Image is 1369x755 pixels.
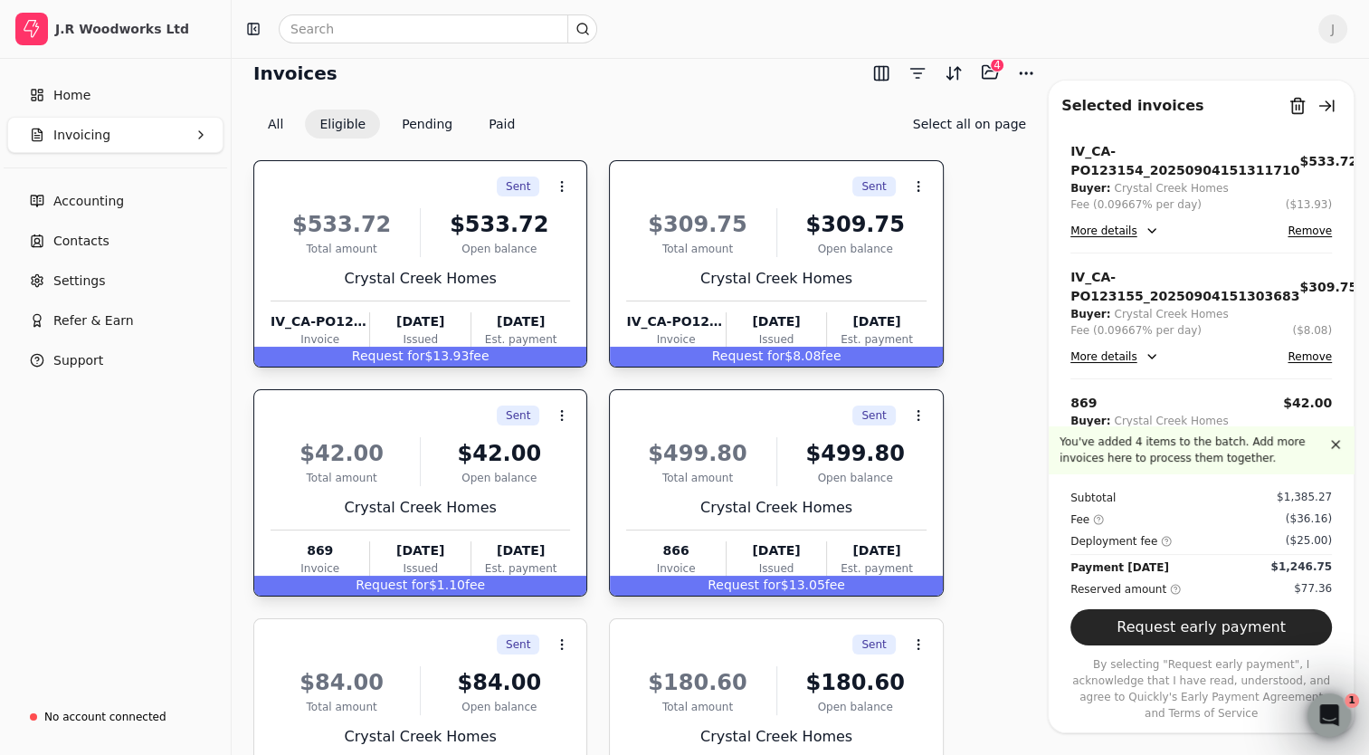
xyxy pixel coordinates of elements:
[53,272,105,291] span: Settings
[254,347,586,367] div: $13.93
[1114,180,1228,196] div: Crystal Creek Homes
[784,699,927,715] div: Open balance
[53,126,110,145] span: Invoicing
[1070,180,1110,196] div: Buyer:
[428,666,570,699] div: $84.00
[1318,14,1347,43] span: J
[1277,489,1332,505] div: $1,385.27
[827,560,926,577] div: Est. payment
[1286,196,1332,213] button: ($13.93)
[271,699,413,715] div: Total amount
[1299,152,1357,171] div: $533.72
[1070,394,1097,413] div: 869
[626,312,725,331] div: IV_CA-PO123155_20250904151303683
[784,437,927,470] div: $499.80
[7,117,223,153] button: Invoicing
[727,312,826,331] div: [DATE]
[1070,196,1202,213] div: Fee (0.09667% per day)
[271,666,413,699] div: $84.00
[55,20,215,38] div: J.R Woodworks Ltd
[370,312,470,331] div: [DATE]
[428,208,570,241] div: $533.72
[1012,59,1041,88] button: More
[626,470,768,486] div: Total amount
[471,541,570,560] div: [DATE]
[727,560,826,577] div: Issued
[784,241,927,257] div: Open balance
[271,437,413,470] div: $42.00
[712,349,785,363] span: Request for
[506,636,530,653] span: Sent
[610,347,942,367] div: $8.08
[610,576,942,596] div: $13.05
[506,407,530,424] span: Sent
[7,223,223,259] a: Contacts
[271,241,413,257] div: Total amount
[1070,559,1169,577] div: Payment [DATE]
[271,268,570,290] div: Crystal Creek Homes
[471,331,570,348] div: Est. payment
[7,263,223,299] a: Settings
[1070,580,1181,598] div: Reserved amount
[305,110,380,139] button: Eligible
[370,560,470,577] div: Issued
[861,178,886,195] span: Sent
[827,541,926,560] div: [DATE]
[626,560,725,577] div: Invoice
[1070,142,1299,180] div: IV_CA-PO123154_20250904151311710
[53,86,90,105] span: Home
[1286,511,1332,527] div: ($36.16)
[1070,413,1110,429] div: Buyer:
[53,351,103,370] span: Support
[469,349,489,363] span: fee
[1299,268,1357,306] button: $309.75
[271,560,369,577] div: Invoice
[626,497,926,519] div: Crystal Creek Homes
[7,183,223,219] a: Accounting
[1292,322,1332,339] button: ($8.08)
[474,110,529,139] button: Paid
[7,701,223,733] a: No account connected
[253,59,337,88] h2: Invoices
[1070,656,1332,722] p: By selecting "Request early payment", I acknowledge that I have read, understood, and agree to Qu...
[1345,693,1359,708] span: 1
[1060,434,1325,466] p: You've added 4 items to the batch. Add more invoices here to process them together.
[428,699,570,715] div: Open balance
[1299,142,1357,180] button: $533.72
[465,578,485,592] span: fee
[626,268,926,290] div: Crystal Creek Homes
[1070,532,1172,550] div: Deployment fee
[1061,95,1203,117] div: Selected invoices
[1283,394,1332,413] button: $42.00
[827,312,926,331] div: [DATE]
[1288,346,1332,368] button: Remove
[784,470,927,486] div: Open balance
[1294,580,1332,597] div: $77.36
[626,699,768,715] div: Total amount
[271,208,413,241] div: $533.72
[727,541,826,560] div: [DATE]
[1070,511,1104,529] div: Fee
[1070,220,1159,242] button: More details
[821,349,841,363] span: fee
[825,578,845,592] span: fee
[1288,220,1332,242] button: Remove
[939,59,968,88] button: Sort
[253,110,529,139] div: Invoice filter options
[784,208,927,241] div: $309.75
[898,110,1041,139] button: Select all on page
[1307,693,1351,737] iframe: Intercom live chat
[861,636,886,653] span: Sent
[626,726,926,748] div: Crystal Creek Homes
[53,232,109,251] span: Contacts
[626,541,725,560] div: 866
[1070,609,1332,645] button: Request early payment
[279,14,597,43] input: Search
[271,331,369,348] div: Invoice
[471,312,570,331] div: [DATE]
[44,709,166,725] div: No account connected
[356,578,429,592] span: Request for
[352,349,425,363] span: Request for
